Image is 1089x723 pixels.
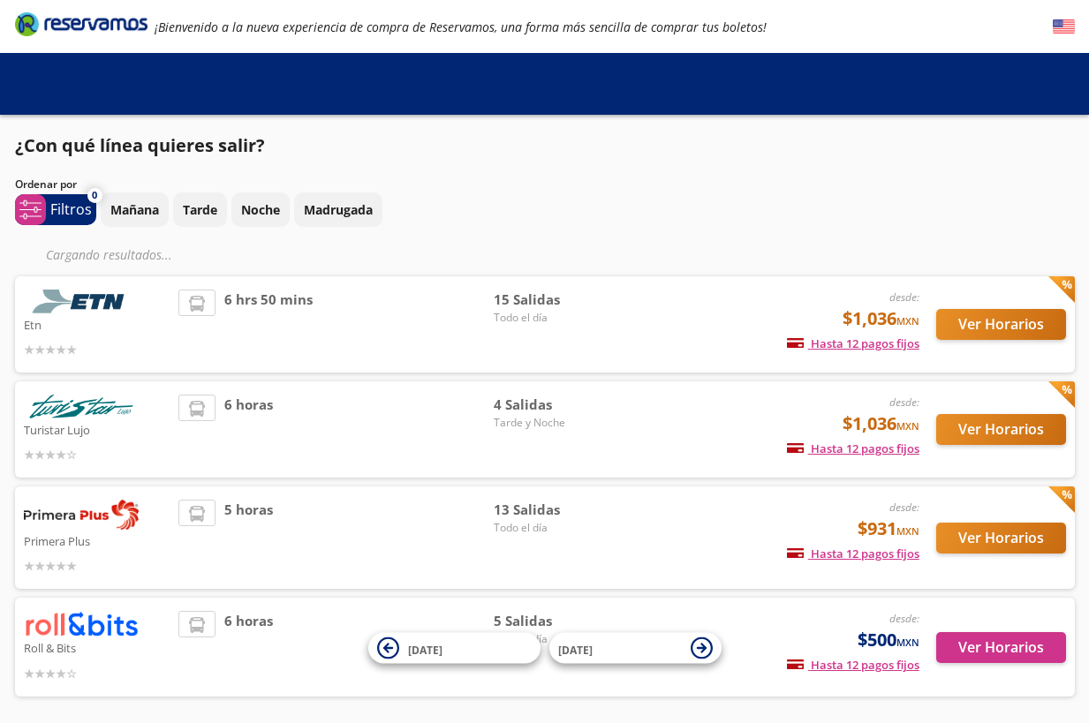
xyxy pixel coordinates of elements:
[494,520,617,536] span: Todo el día
[183,200,217,219] p: Tarde
[896,419,919,433] small: MXN
[50,199,92,220] p: Filtros
[896,524,919,538] small: MXN
[858,516,919,542] span: $931
[936,414,1066,445] button: Ver Horarios
[101,192,169,227] button: Mañana
[15,11,147,42] a: Brand Logo
[408,642,442,657] span: [DATE]
[858,627,919,653] span: $500
[787,441,919,456] span: Hasta 12 pagos fijos
[896,636,919,649] small: MXN
[24,290,139,313] img: Etn
[15,177,77,192] p: Ordenar por
[224,395,273,464] span: 6 horas
[494,395,617,415] span: 4 Salidas
[787,335,919,351] span: Hasta 12 pagos fijos
[110,200,159,219] p: Mañana
[494,290,617,310] span: 15 Salidas
[936,523,1066,554] button: Ver Horarios
[24,395,139,418] img: Turistar Lujo
[896,314,919,328] small: MXN
[936,309,1066,340] button: Ver Horarios
[24,530,170,551] p: Primera Plus
[936,632,1066,663] button: Ver Horarios
[173,192,227,227] button: Tarde
[889,611,919,626] em: desde:
[241,200,280,219] p: Noche
[24,500,139,530] img: Primera Plus
[558,642,593,657] span: [DATE]
[155,19,767,35] em: ¡Bienvenido a la nueva experiencia de compra de Reservamos, una forma más sencilla de comprar tus...
[494,631,617,647] span: Todo el día
[24,636,170,658] p: Roll & Bits
[46,246,172,263] em: Cargando resultados ...
[304,200,373,219] p: Madrugada
[24,313,170,335] p: Etn
[787,657,919,673] span: Hasta 12 pagos fijos
[843,305,919,332] span: $1,036
[549,633,722,664] button: [DATE]
[15,132,265,159] p: ¿Con qué línea quieres salir?
[294,192,382,227] button: Madrugada
[889,395,919,410] em: desde:
[1053,16,1075,38] button: English
[494,500,617,520] span: 13 Salidas
[24,611,139,636] img: Roll & Bits
[889,290,919,305] em: desde:
[494,310,617,326] span: Todo el día
[24,418,170,440] p: Turistar Lujo
[368,633,541,664] button: [DATE]
[224,611,273,682] span: 6 horas
[224,500,273,576] span: 5 horas
[15,11,147,37] i: Brand Logo
[494,611,617,631] span: 5 Salidas
[92,188,97,203] span: 0
[224,290,313,359] span: 6 hrs 50 mins
[494,415,617,431] span: Tarde y Noche
[889,500,919,515] em: desde:
[843,410,919,437] span: $1,036
[231,192,290,227] button: Noche
[787,546,919,561] span: Hasta 12 pagos fijos
[15,194,96,225] button: 0Filtros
